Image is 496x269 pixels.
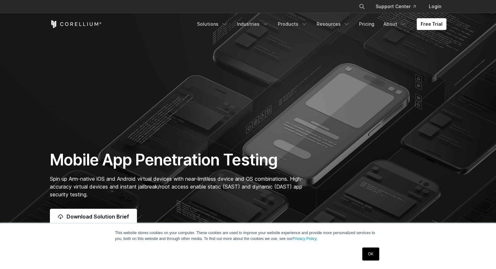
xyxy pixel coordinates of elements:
[370,1,421,12] a: Support Center
[50,150,310,170] h1: Mobile App Penetration Testing
[362,248,379,261] a: OK
[233,18,273,30] a: Industries
[356,1,368,12] button: Search
[380,18,410,30] a: About
[115,230,381,242] p: This website stores cookies on your computer. These cookies are used to improve your website expe...
[193,18,232,30] a: Solutions
[313,18,354,30] a: Resources
[293,236,318,241] a: Privacy Policy.
[424,1,446,12] a: Login
[193,18,446,30] div: Navigation Menu
[417,18,446,30] a: Free Trial
[351,1,446,12] div: Navigation Menu
[67,213,129,220] span: Download Solution Brief
[50,20,102,28] a: Corellium Home
[50,176,303,198] span: Spin up Arm-native iOS and Android virtual devices with near-limitless device and OS combinations...
[274,18,311,30] a: Products
[355,18,378,30] a: Pricing
[50,209,137,224] a: Download Solution Brief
